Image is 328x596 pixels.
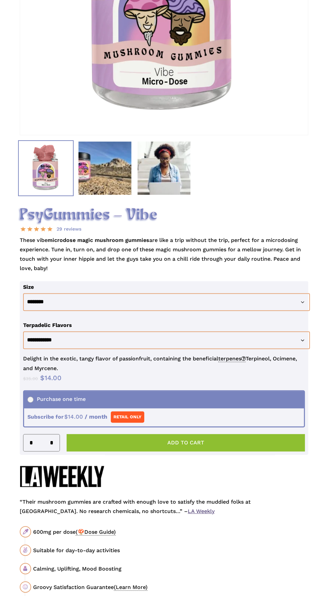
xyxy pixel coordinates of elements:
[20,465,104,487] img: La Weekly Logo
[27,396,86,402] span: Purchase one time
[136,140,192,196] img: A woman in a denim shirt and red headband using a laptop on stairs.
[76,529,116,535] span: (🍄Dose Guide)
[77,140,133,196] img: PsyGuys Microdose Mushroom gummies jar on rocky desert landscape
[35,434,48,451] input: Product quantity
[114,584,148,591] span: (Learn More)
[40,374,62,382] bdi: 14.00
[20,497,308,516] p: “Their mushroom gummies are crafted with enough love to satisfy the muddied folks at [GEOGRAPHIC_...
[33,583,308,591] div: Groovy Satisfaction Guarantee
[33,565,308,573] div: Calming, Uplifting, Mood Boosting
[20,206,308,225] h2: PsyGummies – Vibe
[23,376,38,381] bdi: 35.00
[188,508,215,514] a: LA Weekly
[67,434,305,451] button: Add to cart
[20,236,308,281] p: These vibe are like a trip without the trip, perfect for a microdosing experience. Tune in, turn ...
[218,355,246,362] span: terpenes
[33,528,308,536] div: 600mg per dose
[23,376,26,381] span: $
[40,374,45,382] span: $
[48,237,149,243] strong: microdose magic mushroom gummies
[23,322,72,328] label: Terpadelic Flavors
[23,354,305,373] p: Delight in the exotic, tangy flavor of passionfruit, containing the beneficial Terpineol, Ocimene...
[33,546,308,555] div: Suitable for day-to-day activities
[18,140,74,196] img: Passionfruit microdose magic mushroom gummies in a PsyGuys branded jar
[23,284,34,290] label: Size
